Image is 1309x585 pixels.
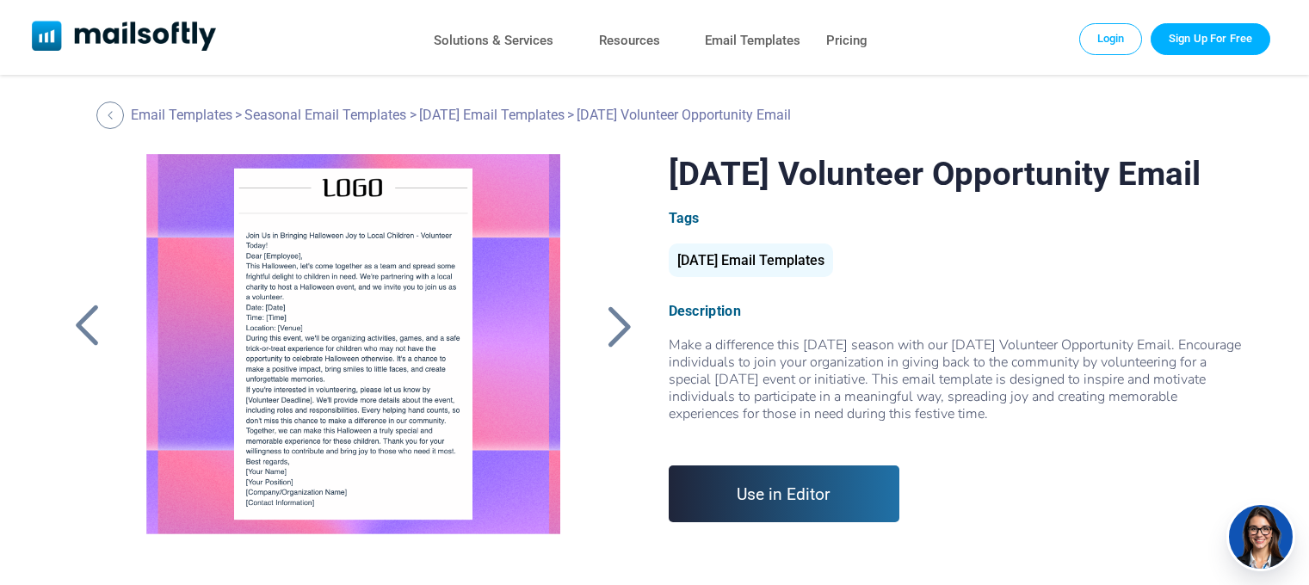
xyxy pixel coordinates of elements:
a: Seasonal Email Templates [244,107,406,123]
a: Use in Editor [669,465,900,522]
h1: [DATE] Volunteer Opportunity Email [669,154,1244,193]
a: Back [597,304,640,348]
a: [DATE] Email Templates [419,107,565,123]
div: Tags [669,210,1244,226]
a: Login [1079,23,1143,54]
a: Email Templates [131,107,232,123]
a: Mailsoftly [32,21,217,54]
div: Make a difference this [DATE] season with our [DATE] Volunteer Opportunity Email. Encourage indiv... [669,336,1244,440]
a: Pricing [826,28,868,53]
a: Email Templates [705,28,800,53]
a: Back [65,304,108,348]
a: [DATE] Email Templates [669,259,833,267]
div: Description [669,303,1244,319]
div: [DATE] Email Templates [669,243,833,277]
a: Back [96,102,128,129]
a: Trial [1151,23,1270,54]
a: Halloween Volunteer Opportunity Email [123,154,583,584]
a: Solutions & Services [434,28,553,53]
a: Resources [599,28,660,53]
